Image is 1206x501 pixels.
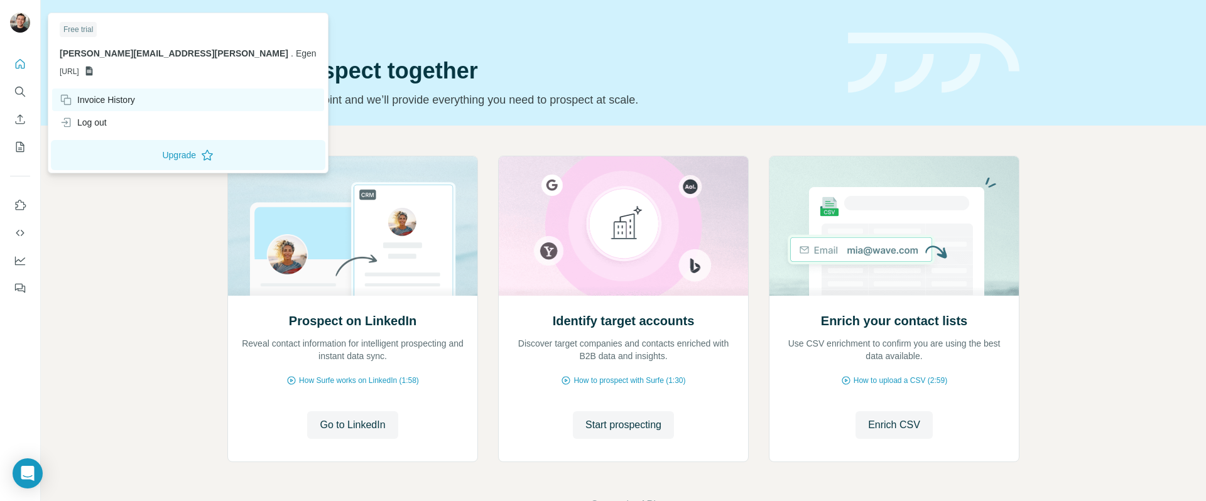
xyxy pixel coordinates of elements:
button: Enrich CSV [856,411,933,439]
span: How Surfe works on LinkedIn (1:58) [299,375,419,386]
button: Dashboard [10,249,30,272]
span: Go to LinkedIn [320,418,385,433]
div: Open Intercom Messenger [13,458,43,488]
img: Avatar [10,13,30,33]
span: Egen [296,48,317,58]
div: Log out [60,116,107,129]
p: Discover target companies and contacts enriched with B2B data and insights. [511,337,736,362]
button: Upgrade [51,140,325,170]
img: Identify target accounts [498,156,749,296]
button: Enrich CSV [10,108,30,131]
img: banner [848,33,1019,94]
p: Reveal contact information for intelligent prospecting and instant data sync. [241,337,465,362]
button: Feedback [10,277,30,299]
span: [URL] [60,66,79,77]
img: Enrich your contact lists [769,156,1019,296]
button: Use Surfe on LinkedIn [10,194,30,217]
button: Use Surfe API [10,222,30,244]
span: Enrich CSV [868,418,920,433]
button: Start prospecting [573,411,674,439]
button: My lists [10,136,30,158]
p: Use CSV enrichment to confirm you are using the best data available. [782,337,1006,362]
div: Free trial [60,22,97,37]
h2: Prospect on LinkedIn [289,312,416,330]
span: . [291,48,293,58]
div: Quick start [227,23,833,36]
span: How to upload a CSV (2:59) [854,375,947,386]
span: Start prospecting [585,418,661,433]
h1: Let’s prospect together [227,58,833,83]
h2: Identify target accounts [553,312,695,330]
h2: Enrich your contact lists [821,312,967,330]
div: Invoice History [60,94,135,106]
img: Prospect on LinkedIn [227,156,478,296]
button: Quick start [10,53,30,75]
p: Pick your starting point and we’ll provide everything you need to prospect at scale. [227,91,833,109]
button: Search [10,80,30,103]
button: Go to LinkedIn [307,411,398,439]
span: [PERSON_NAME][EMAIL_ADDRESS][PERSON_NAME] [60,48,288,58]
span: How to prospect with Surfe (1:30) [573,375,685,386]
